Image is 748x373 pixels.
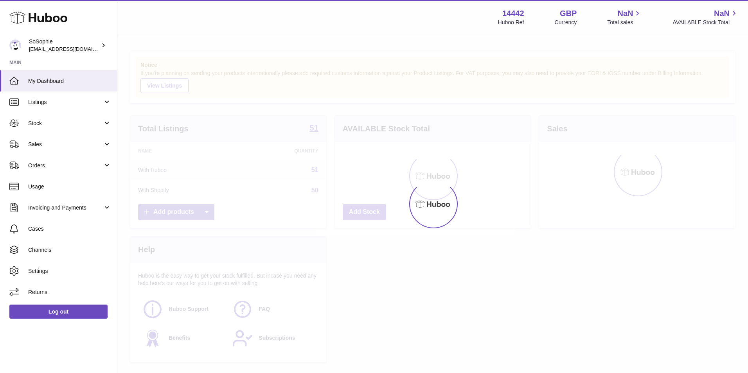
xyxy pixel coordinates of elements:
a: NaN Total sales [607,8,642,26]
img: internalAdmin-14442@internal.huboo.com [9,39,21,51]
strong: GBP [560,8,577,19]
div: SoSophie [29,38,99,53]
div: Huboo Ref [498,19,524,26]
strong: 14442 [502,8,524,19]
span: Orders [28,162,103,169]
span: AVAILABLE Stock Total [672,19,739,26]
span: Channels [28,246,111,254]
div: Currency [555,19,577,26]
span: NaN [617,8,633,19]
a: Log out [9,305,108,319]
span: Cases [28,225,111,233]
a: NaN AVAILABLE Stock Total [672,8,739,26]
span: Listings [28,99,103,106]
span: [EMAIL_ADDRESS][DOMAIN_NAME] [29,46,115,52]
span: My Dashboard [28,77,111,85]
span: Returns [28,289,111,296]
span: Usage [28,183,111,190]
span: Stock [28,120,103,127]
span: Invoicing and Payments [28,204,103,212]
span: Total sales [607,19,642,26]
span: Settings [28,267,111,275]
span: NaN [714,8,730,19]
span: Sales [28,141,103,148]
